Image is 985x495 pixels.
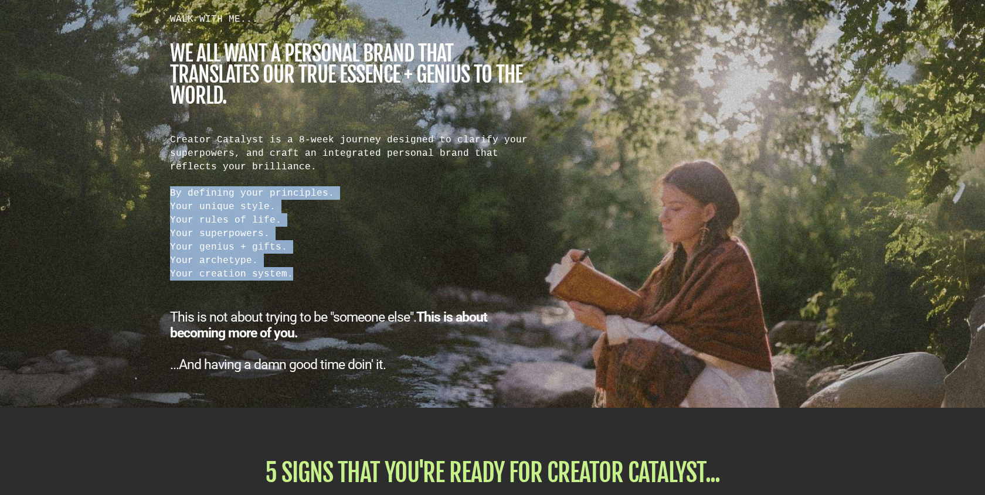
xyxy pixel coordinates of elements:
div: WALK WITH ME... [170,12,534,26]
div: Your genius + gifts. [170,240,534,254]
h1: 5 SIGNS THAT YOU'RE READY FOR CREATOR CATALYST... [170,460,815,485]
div: ...And having a damn good time doin' it. [170,357,534,373]
b: This is about becoming more of you. [170,309,487,341]
div: Your superpowers. [170,227,534,240]
div: Your rules of life. [170,213,534,227]
div: Your unique style. [170,200,534,213]
div: Creator Catalyst is a 8-week journey designed to clarify your superpowers, and craft an integrate... [170,133,534,280]
div: Your archetype. [170,254,534,267]
div: This is not about trying to be "someone else". [170,309,534,341]
h1: we all want a personal brand that translates our true essence + genius to the world. [170,43,534,107]
div: By defining your principles. [170,186,534,200]
div: Your creation system. [170,267,534,281]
